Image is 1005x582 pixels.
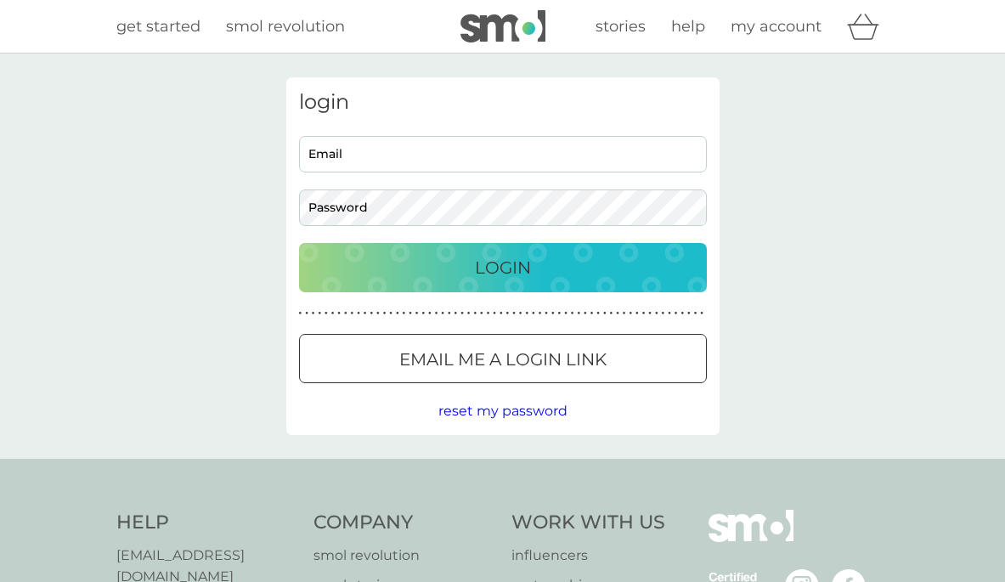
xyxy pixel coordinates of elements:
p: ● [435,309,438,318]
p: ● [532,309,535,318]
div: basket [847,9,889,43]
img: smol [460,10,545,42]
p: ● [364,309,367,318]
button: Email me a login link [299,334,707,383]
a: help [671,14,705,39]
p: Login [475,254,531,281]
p: ● [428,309,432,318]
a: smol revolution [313,545,494,567]
h4: Work With Us [511,510,665,536]
p: ● [357,309,360,318]
img: smol [709,510,793,568]
span: my account [731,17,822,36]
p: ● [519,309,522,318]
p: ● [370,309,373,318]
p: ● [675,309,678,318]
a: my account [731,14,822,39]
p: ● [448,309,451,318]
p: ● [655,309,658,318]
p: ● [455,309,458,318]
p: ● [376,309,380,318]
p: ● [596,309,600,318]
p: ● [642,309,646,318]
p: ● [351,309,354,318]
p: ● [551,309,555,318]
p: ● [680,309,684,318]
button: Login [299,243,707,292]
span: help [671,17,705,36]
a: influencers [511,545,665,567]
p: ● [389,309,392,318]
a: get started [116,14,200,39]
p: ● [344,309,347,318]
p: ● [584,309,587,318]
p: ● [577,309,580,318]
p: ● [525,309,528,318]
span: get started [116,17,200,36]
p: ● [331,309,335,318]
p: ● [441,309,444,318]
p: ● [694,309,697,318]
span: reset my password [438,403,567,419]
a: smol revolution [226,14,345,39]
p: ● [539,309,542,318]
p: ● [480,309,483,318]
p: ● [571,309,574,318]
p: ● [635,309,639,318]
p: ● [500,309,503,318]
p: ● [687,309,691,318]
p: Email me a login link [399,346,607,373]
p: ● [409,309,412,318]
h3: login [299,90,707,115]
p: ● [506,309,510,318]
p: ● [325,309,328,318]
span: stories [596,17,646,36]
p: ● [493,309,496,318]
p: ● [616,309,619,318]
p: ● [648,309,652,318]
p: ● [337,309,341,318]
p: ● [460,309,464,318]
p: ● [421,309,425,318]
p: ● [396,309,399,318]
a: stories [596,14,646,39]
p: ● [487,309,490,318]
span: smol revolution [226,17,345,36]
button: reset my password [438,400,567,422]
p: ● [467,309,471,318]
p: ● [473,309,477,318]
p: ● [383,309,387,318]
p: ● [564,309,567,318]
p: ● [590,309,594,318]
h4: Help [116,510,297,536]
p: ● [299,309,302,318]
p: ● [545,309,548,318]
h4: Company [313,510,494,536]
p: ● [512,309,516,318]
p: ● [603,309,607,318]
p: ● [700,309,703,318]
p: ● [415,309,419,318]
p: ● [305,309,308,318]
p: ● [668,309,671,318]
p: ● [312,309,315,318]
p: ● [318,309,321,318]
p: ● [403,309,406,318]
p: ● [662,309,665,318]
p: ● [623,309,626,318]
p: ● [629,309,632,318]
p: ● [610,309,613,318]
p: ● [558,309,562,318]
